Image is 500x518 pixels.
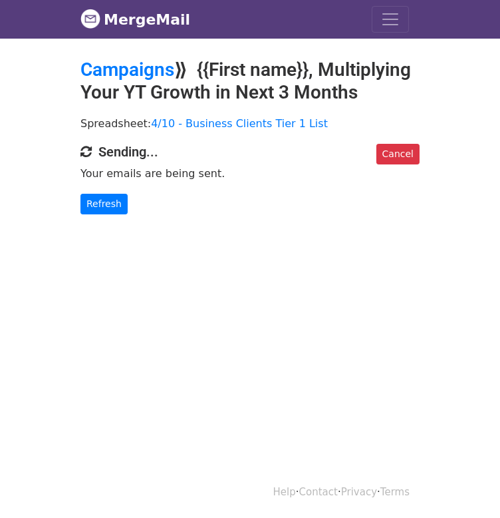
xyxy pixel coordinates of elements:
[299,486,338,498] a: Contact
[380,486,410,498] a: Terms
[273,486,296,498] a: Help
[376,144,420,164] a: Cancel
[80,5,190,33] a: MergeMail
[80,59,420,103] h2: ⟫ {{First name}}, Multiplying Your YT Growth in Next 3 Months
[80,9,100,29] img: MergeMail logo
[80,194,128,214] a: Refresh
[80,59,174,81] a: Campaigns
[372,6,409,33] button: Toggle navigation
[80,144,420,160] h4: Sending...
[151,117,328,130] a: 4/10 - Business Clients Tier 1 List
[80,117,420,130] p: Spreadsheet:
[341,486,377,498] a: Privacy
[80,166,420,180] p: Your emails are being sent.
